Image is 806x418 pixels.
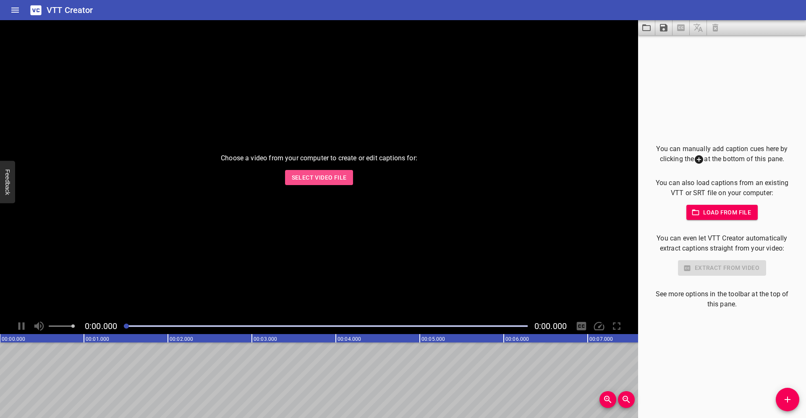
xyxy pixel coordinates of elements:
button: Select Video File [285,170,353,185]
text: 00:04.000 [338,336,361,342]
span: Select a video in the pane to the left, then you can automatically extract captions. [673,20,690,35]
div: Playback Speed [591,318,607,334]
div: Toggle Full Screen [609,318,625,334]
div: Select a video in the pane to the left to use this feature [652,260,793,276]
text: 00:02.000 [170,336,193,342]
text: 00:03.000 [254,336,277,342]
svg: Load captions from file [641,23,652,33]
p: See more options in the toolbar at the top of this pane. [652,289,793,309]
svg: Save captions to file [659,23,669,33]
text: 00:07.000 [589,336,613,342]
text: 00:05.000 [421,336,445,342]
p: You can manually add caption cues here by clicking the at the bottom of this pane. [652,144,793,165]
text: 00:00.000 [2,336,25,342]
span: Add some captions below, then you can translate them. [690,20,707,35]
button: Zoom Out [618,391,635,408]
p: You can also load captions from an existing VTT or SRT file on your computer: [652,178,793,198]
h6: VTT Creator [47,3,93,17]
text: 00:06.000 [505,336,529,342]
p: You can even let VTT Creator automatically extract captions straight from your video: [652,233,793,253]
button: Save captions to file [655,20,673,35]
button: Zoom In [599,391,616,408]
button: Load from file [686,205,758,220]
div: Hide/Show Captions [573,318,589,334]
span: Video Duration [534,321,567,331]
span: Current Time [85,321,117,331]
div: Play progress [124,325,528,327]
button: Add Cue [776,388,799,411]
text: 00:01.000 [86,336,109,342]
button: Load captions from file [638,20,655,35]
span: Select Video File [292,172,347,183]
p: Choose a video from your computer to create or edit captions for: [221,153,417,163]
span: Load from file [693,207,751,218]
